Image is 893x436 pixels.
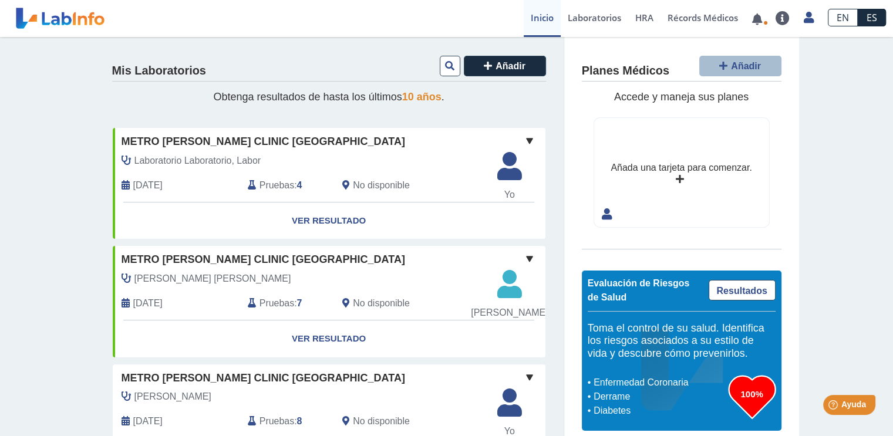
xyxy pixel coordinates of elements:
button: Añadir [699,56,781,76]
span: No disponible [353,178,410,192]
b: 7 [297,298,302,308]
span: Laboratorio Laboratorio, Labor [134,154,261,168]
div: : [239,295,333,311]
span: Metro [PERSON_NAME] Clinic [GEOGRAPHIC_DATA] [122,370,405,386]
span: Añadir [496,61,525,71]
span: No disponible [353,296,410,310]
b: 4 [297,180,302,190]
div: Añada una tarjeta para comenzar. [611,161,752,175]
span: Añadir [731,61,761,71]
span: Pruebas [260,178,294,192]
span: [PERSON_NAME] [471,306,548,320]
span: Metro [PERSON_NAME] Clinic [GEOGRAPHIC_DATA] [122,134,405,150]
a: Resultados [709,280,776,300]
a: Ver Resultado [113,320,545,357]
span: Cintron Pagan, Evelyn [134,272,291,286]
span: Pruebas [260,296,294,310]
span: HRA [635,12,653,23]
b: 8 [297,416,302,426]
div: : [239,177,333,193]
span: 2025-02-13 [133,414,163,428]
span: Metro [PERSON_NAME] Clinic [GEOGRAPHIC_DATA] [122,252,405,268]
span: Evaluación de Riesgos de Salud [588,278,690,302]
span: 2025-09-18 [133,178,163,192]
span: No disponible [353,414,410,428]
span: Roman Eyxarch, Pedro [134,390,211,404]
span: Yo [490,188,529,202]
span: Accede y maneja sus planes [614,91,749,103]
span: Pruebas [260,414,294,428]
li: Derrame [591,390,729,404]
li: Enfermedad Coronaria [591,376,729,390]
div: : [239,414,333,430]
a: Ver Resultado [113,202,545,239]
h5: Toma el control de su salud. Identifica los riesgos asociados a su estilo de vida y descubre cómo... [588,322,776,360]
button: Añadir [464,56,546,76]
span: 2024-10-31 [133,296,163,310]
a: ES [858,9,886,26]
h4: Mis Laboratorios [112,64,206,78]
h4: Planes Médicos [582,64,669,78]
span: 10 años [402,91,442,103]
span: Obtenga resultados de hasta los últimos . [213,91,444,103]
h3: 100% [729,387,776,401]
li: Diabetes [591,404,729,418]
iframe: Help widget launcher [788,390,880,423]
a: EN [828,9,858,26]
